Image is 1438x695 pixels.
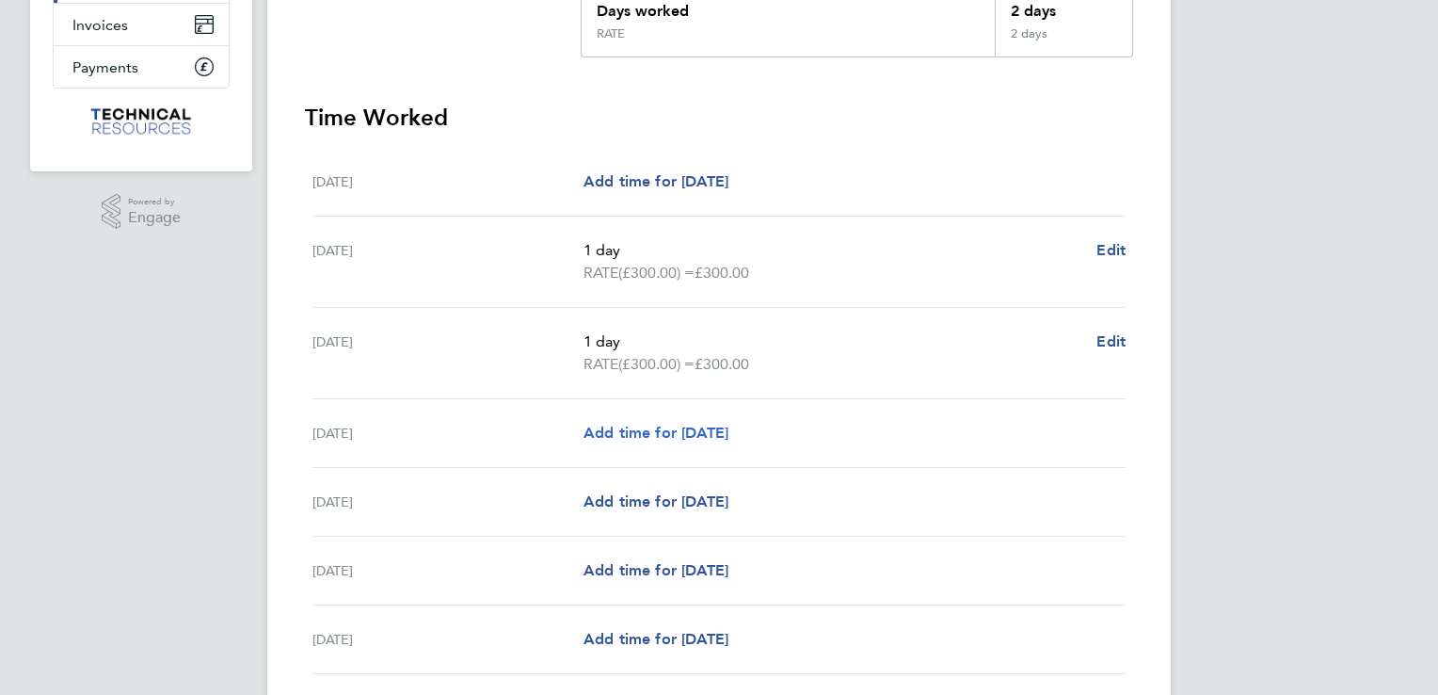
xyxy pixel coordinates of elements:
[583,630,728,648] span: Add time for [DATE]
[583,628,728,651] a: Add time for [DATE]
[72,58,138,76] span: Payments
[53,107,230,137] a: Go to home page
[54,46,229,88] a: Payments
[597,26,625,41] div: RATE
[1096,331,1126,353] a: Edit
[128,210,181,226] span: Engage
[618,264,695,282] span: (£300.00) =
[305,103,1133,133] h3: Time Worked
[695,264,749,282] span: £300.00
[583,172,728,190] span: Add time for [DATE]
[583,561,728,579] span: Add time for [DATE]
[583,353,618,376] span: RATE
[583,262,618,284] span: RATE
[583,239,1081,262] p: 1 day
[1096,241,1126,259] span: Edit
[583,493,728,510] span: Add time for [DATE]
[618,355,695,373] span: (£300.00) =
[312,239,583,284] div: [DATE]
[312,559,583,582] div: [DATE]
[583,422,728,444] a: Add time for [DATE]
[128,194,181,210] span: Powered by
[1096,332,1126,350] span: Edit
[312,422,583,444] div: [DATE]
[695,355,749,373] span: £300.00
[312,491,583,513] div: [DATE]
[312,170,583,193] div: [DATE]
[583,424,728,442] span: Add time for [DATE]
[102,194,182,230] a: Powered byEngage
[583,170,728,193] a: Add time for [DATE]
[312,628,583,651] div: [DATE]
[583,559,728,582] a: Add time for [DATE]
[88,107,195,137] img: technicalresources-logo-retina.png
[583,331,1081,353] p: 1 day
[72,16,128,34] span: Invoices
[1096,239,1126,262] a: Edit
[583,491,728,513] a: Add time for [DATE]
[995,26,1132,57] div: 2 days
[312,331,583,376] div: [DATE]
[54,4,229,45] a: Invoices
